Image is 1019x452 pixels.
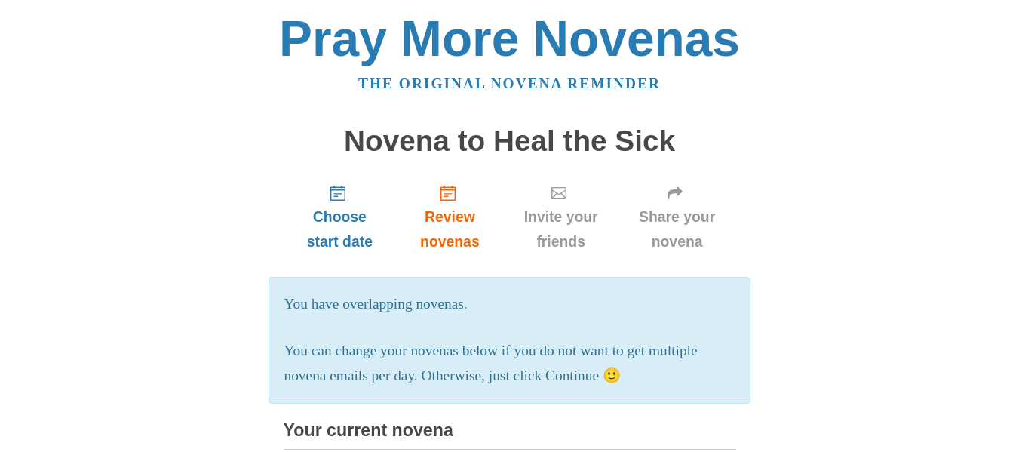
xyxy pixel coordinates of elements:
a: The original novena reminder [358,75,661,91]
a: Invite your friends [504,172,618,262]
a: Pray More Novenas [279,11,740,66]
span: Choose start date [299,204,382,254]
span: Share your novena [634,204,721,254]
p: You have overlapping novenas. [284,292,735,317]
h1: Novena to Heal the Sick [284,125,736,158]
span: Review novenas [411,204,488,254]
span: Invite your friends [519,204,603,254]
a: Review novenas [396,172,503,262]
p: You can change your novenas below if you do not want to get multiple novena emails per day. Other... [284,339,735,389]
h3: Your current novena [284,421,736,450]
a: Share your novena [618,172,736,262]
a: Choose start date [284,172,397,262]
